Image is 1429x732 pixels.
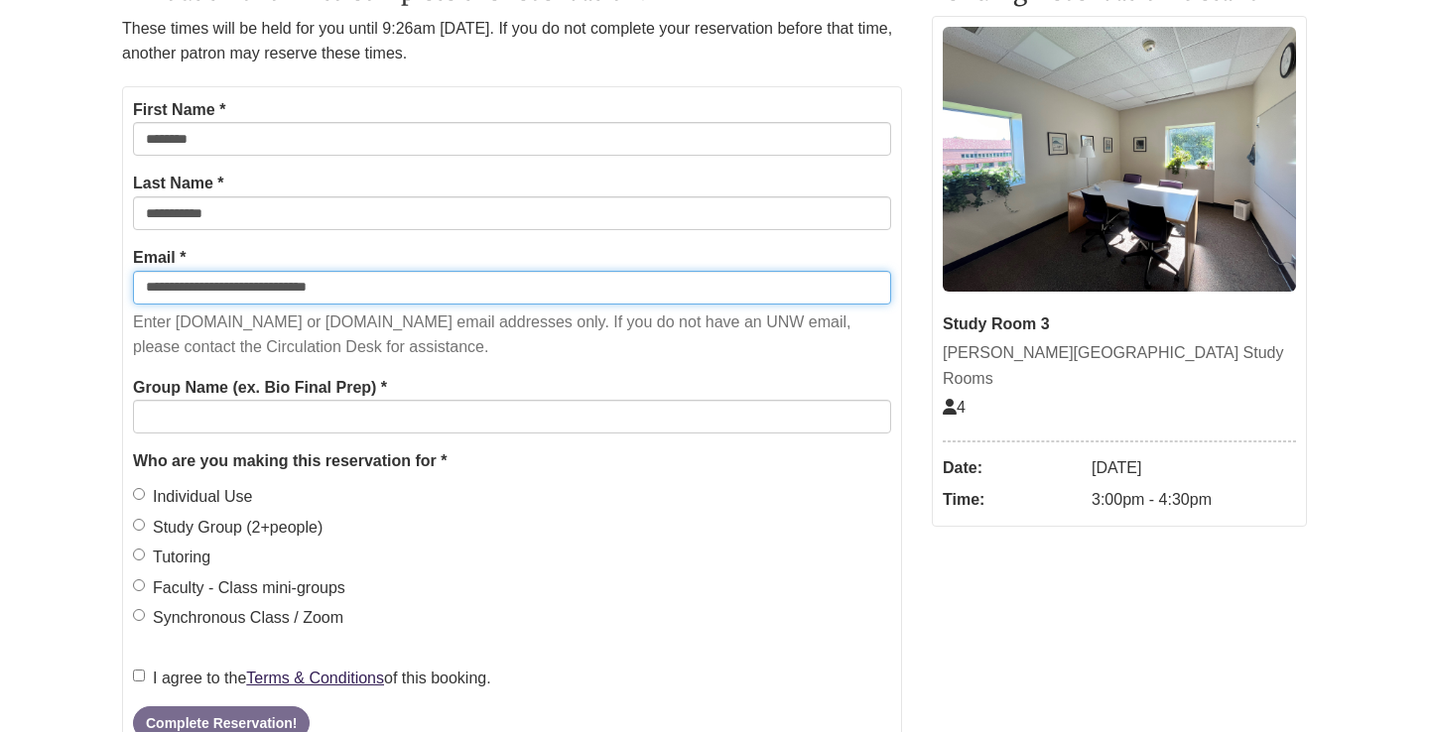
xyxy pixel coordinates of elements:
[133,484,253,510] label: Individual Use
[246,670,384,686] a: Terms & Conditions
[943,452,1082,484] dt: Date:
[133,515,323,541] label: Study Group (2+people)
[943,27,1296,292] img: Study Room 3
[133,171,224,196] label: Last Name *
[133,375,387,401] label: Group Name (ex. Bio Final Prep) *
[133,245,186,271] label: Email *
[943,399,966,416] span: The capacity of this space
[1092,484,1296,516] dd: 3:00pm - 4:30pm
[943,340,1296,391] div: [PERSON_NAME][GEOGRAPHIC_DATA] Study Rooms
[133,488,145,500] input: Individual Use
[943,484,1082,516] dt: Time:
[133,97,225,123] label: First Name *
[133,666,491,691] label: I agree to the of this booking.
[943,311,1296,337] div: Study Room 3
[133,579,145,591] input: Faculty - Class mini-groups
[133,670,145,681] input: I agree to theTerms & Conditionsof this booking.
[133,545,210,570] label: Tutoring
[133,575,345,601] label: Faculty - Class mini-groups
[133,448,891,474] legend: Who are you making this reservation for *
[1092,452,1296,484] dd: [DATE]
[133,605,343,631] label: Synchronous Class / Zoom
[133,519,145,531] input: Study Group (2+people)
[133,609,145,621] input: Synchronous Class / Zoom
[122,16,902,66] p: These times will be held for you until 9:26am [DATE]. If you do not complete your reservation bef...
[133,309,891,360] p: Enter [DOMAIN_NAME] or [DOMAIN_NAME] email addresses only. If you do not have an UNW email, pleas...
[133,549,145,560] input: Tutoring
